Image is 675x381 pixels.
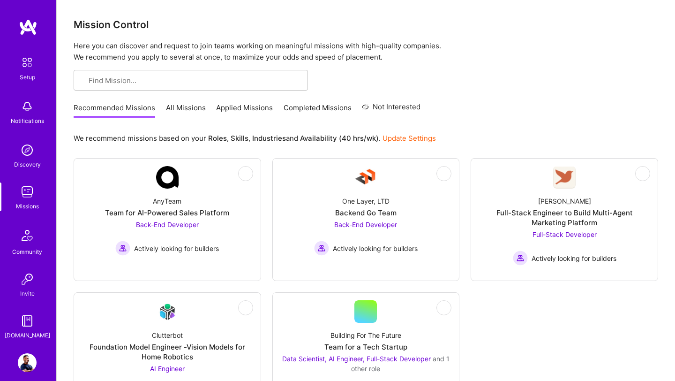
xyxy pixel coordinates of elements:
[82,166,253,256] a: Company LogoAnyTeamTeam for AI-Powered Sales PlatformBack-End Developer Actively looking for buil...
[242,170,249,177] i: icon EyeClosed
[330,330,401,340] div: Building For The Future
[208,134,227,143] b: Roles
[252,134,286,143] b: Industries
[5,330,50,340] div: [DOMAIN_NAME]
[354,166,377,189] img: Company Logo
[284,103,352,118] a: Completed Missions
[334,221,397,229] span: Back-End Developer
[136,221,199,229] span: Back-End Developer
[324,342,407,352] div: Team for a Tech Startup
[16,201,39,211] div: Missions
[15,353,39,372] a: User Avatar
[81,77,88,84] i: icon SearchGrey
[150,365,185,373] span: AI Engineer
[74,133,436,143] p: We recommend missions based on your , , and .
[280,166,452,256] a: Company LogoOne Layer, LTDBackend Go TeamBack-End Developer Actively looking for buildersActively...
[242,304,249,312] i: icon EyeClosed
[115,241,130,256] img: Actively looking for builders
[14,160,41,169] div: Discovery
[639,170,646,177] i: icon EyeClosed
[18,183,37,201] img: teamwork
[74,19,658,30] h3: Mission Control
[19,19,37,36] img: logo
[538,196,591,206] div: [PERSON_NAME]
[89,76,300,85] input: Find Mission...
[152,330,183,340] div: Clutterbot
[18,312,37,330] img: guide book
[314,241,329,256] img: Actively looking for builders
[333,244,418,253] span: Actively looking for builders
[18,141,37,160] img: discovery
[82,342,253,362] div: Foundation Model Engineer -Vision Models for Home Robotics
[18,270,37,289] img: Invite
[74,103,155,118] a: Recommended Missions
[156,166,179,189] img: Company Logo
[20,289,35,298] div: Invite
[382,134,436,143] a: Update Settings
[105,208,229,218] div: Team for AI-Powered Sales Platform
[532,230,597,238] span: Full-Stack Developer
[16,224,38,247] img: Community
[282,355,431,363] span: Data Scientist, AI Engineer, Full-Stack Developer
[440,170,448,177] i: icon EyeClosed
[342,196,390,206] div: One Layer, LTD
[18,353,37,372] img: User Avatar
[134,244,219,253] span: Actively looking for builders
[166,103,206,118] a: All Missions
[12,247,42,257] div: Community
[231,134,248,143] b: Skills
[20,72,35,82] div: Setup
[362,101,420,118] a: Not Interested
[532,253,616,263] span: Actively looking for builders
[479,166,650,266] a: Company Logo[PERSON_NAME]Full-Stack Engineer to Build Multi-Agent Marketing PlatformFull-Stack De...
[74,40,658,63] p: Here you can discover and request to join teams working on meaningful missions with high-quality ...
[553,167,576,189] img: Company Logo
[335,208,397,218] div: Backend Go Team
[440,304,448,312] i: icon EyeClosed
[479,208,650,228] div: Full-Stack Engineer to Build Multi-Agent Marketing Platform
[300,134,379,143] b: Availability (40 hrs/wk)
[153,196,181,206] div: AnyTeam
[513,251,528,266] img: Actively looking for builders
[156,301,179,323] img: Company Logo
[216,103,273,118] a: Applied Missions
[17,53,37,72] img: setup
